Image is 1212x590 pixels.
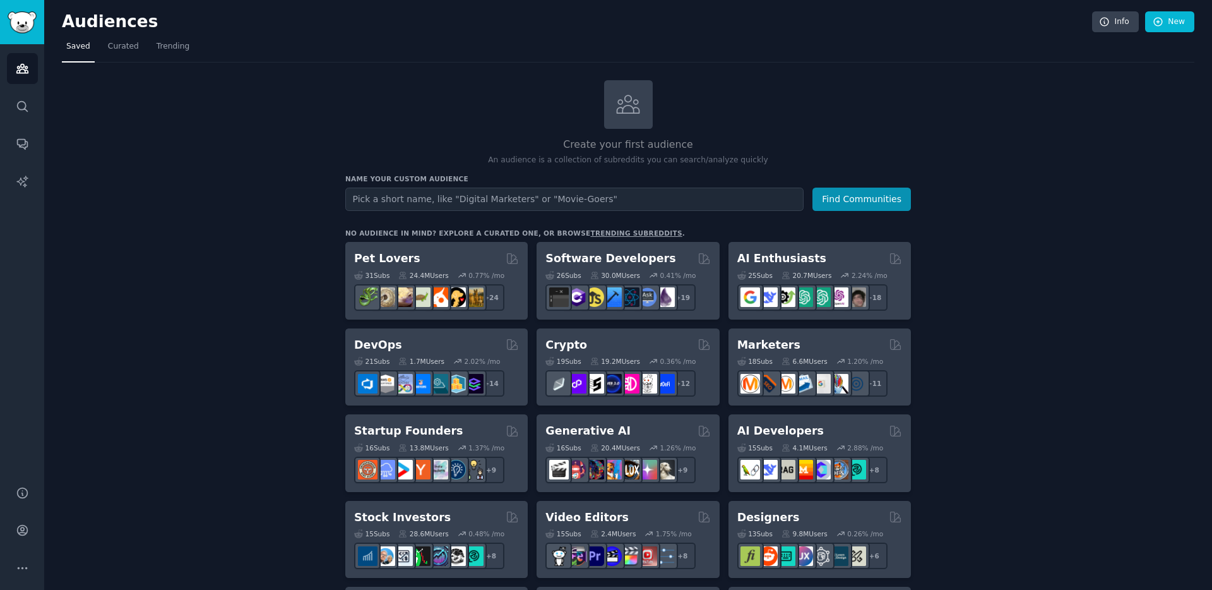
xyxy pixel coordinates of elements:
[847,287,866,307] img: ArtificalIntelligence
[776,287,795,307] img: AItoolsCatalog
[549,546,569,566] img: gopro
[545,510,629,526] h2: Video Editors
[737,357,773,366] div: 18 Sub s
[852,271,888,280] div: 2.24 % /mo
[776,374,795,394] img: AskMarketing
[1092,11,1139,33] a: Info
[655,460,675,479] img: DreamBooth
[737,423,824,439] h2: AI Developers
[602,546,622,566] img: VideoEditors
[429,374,448,394] img: platformengineering
[549,374,569,394] img: ethfinance
[429,460,448,479] img: indiehackers
[468,443,504,452] div: 1.37 % /mo
[1145,11,1194,33] a: New
[758,546,778,566] img: logodesign
[847,529,883,538] div: 0.26 % /mo
[465,357,501,366] div: 2.02 % /mo
[861,457,888,483] div: + 8
[8,11,37,33] img: GummySearch logo
[655,546,675,566] img: postproduction
[157,41,189,52] span: Trending
[620,460,639,479] img: FluxAI
[829,287,848,307] img: OpenAIDev
[354,337,402,353] h2: DevOps
[62,37,95,63] a: Saved
[545,529,581,538] div: 15 Sub s
[545,423,631,439] h2: Generative AI
[429,546,448,566] img: StocksAndTrading
[638,287,657,307] img: AskComputerScience
[358,287,377,307] img: herpetology
[737,529,773,538] div: 13 Sub s
[861,284,888,311] div: + 18
[464,287,484,307] img: dogbreed
[590,229,682,237] a: trending subreddits
[590,271,640,280] div: 30.0M Users
[847,460,866,479] img: AIDevelopersSociety
[655,374,675,394] img: defi_
[358,460,377,479] img: EntrepreneurRideAlong
[545,251,675,267] h2: Software Developers
[376,546,395,566] img: ValueInvesting
[758,287,778,307] img: DeepSeek
[354,357,389,366] div: 21 Sub s
[861,543,888,569] div: + 6
[545,337,587,353] h2: Crypto
[411,287,431,307] img: turtle
[847,374,866,394] img: OnlineMarketing
[847,357,883,366] div: 1.20 % /mo
[847,546,866,566] img: UX_Design
[737,251,826,267] h2: AI Enthusiasts
[737,337,800,353] h2: Marketers
[737,271,773,280] div: 25 Sub s
[656,529,692,538] div: 1.75 % /mo
[669,543,696,569] div: + 8
[812,188,911,211] button: Find Communities
[590,529,636,538] div: 2.4M Users
[354,423,463,439] h2: Startup Founders
[446,287,466,307] img: PetAdvice
[567,287,586,307] img: csharp
[398,357,444,366] div: 1.7M Users
[793,460,813,479] img: MistralAI
[446,374,466,394] img: aws_cdk
[545,271,581,280] div: 26 Sub s
[781,529,828,538] div: 9.8M Users
[740,546,760,566] img: typography
[411,546,431,566] img: Trading
[620,287,639,307] img: reactnative
[590,357,640,366] div: 19.2M Users
[829,374,848,394] img: MarketingResearch
[585,374,604,394] img: ethstaker
[781,357,828,366] div: 6.6M Users
[776,460,795,479] img: Rag
[602,287,622,307] img: iOSProgramming
[393,374,413,394] img: Docker_DevOps
[464,546,484,566] img: technicalanalysis
[740,287,760,307] img: GoogleGeminiAI
[62,12,1092,32] h2: Audiences
[669,457,696,483] div: + 9
[393,460,413,479] img: startup
[811,460,831,479] img: OpenSourceAI
[354,510,451,526] h2: Stock Investors
[478,543,504,569] div: + 8
[737,443,773,452] div: 15 Sub s
[602,460,622,479] img: sdforall
[545,357,581,366] div: 19 Sub s
[638,460,657,479] img: starryai
[660,357,696,366] div: 0.36 % /mo
[793,374,813,394] img: Emailmarketing
[354,529,389,538] div: 15 Sub s
[398,443,448,452] div: 13.8M Users
[354,443,389,452] div: 16 Sub s
[66,41,90,52] span: Saved
[376,374,395,394] img: AWS_Certified_Experts
[655,287,675,307] img: elixir
[585,546,604,566] img: premiere
[393,546,413,566] img: Forex
[567,374,586,394] img: 0xPolygon
[478,457,504,483] div: + 9
[811,374,831,394] img: googleads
